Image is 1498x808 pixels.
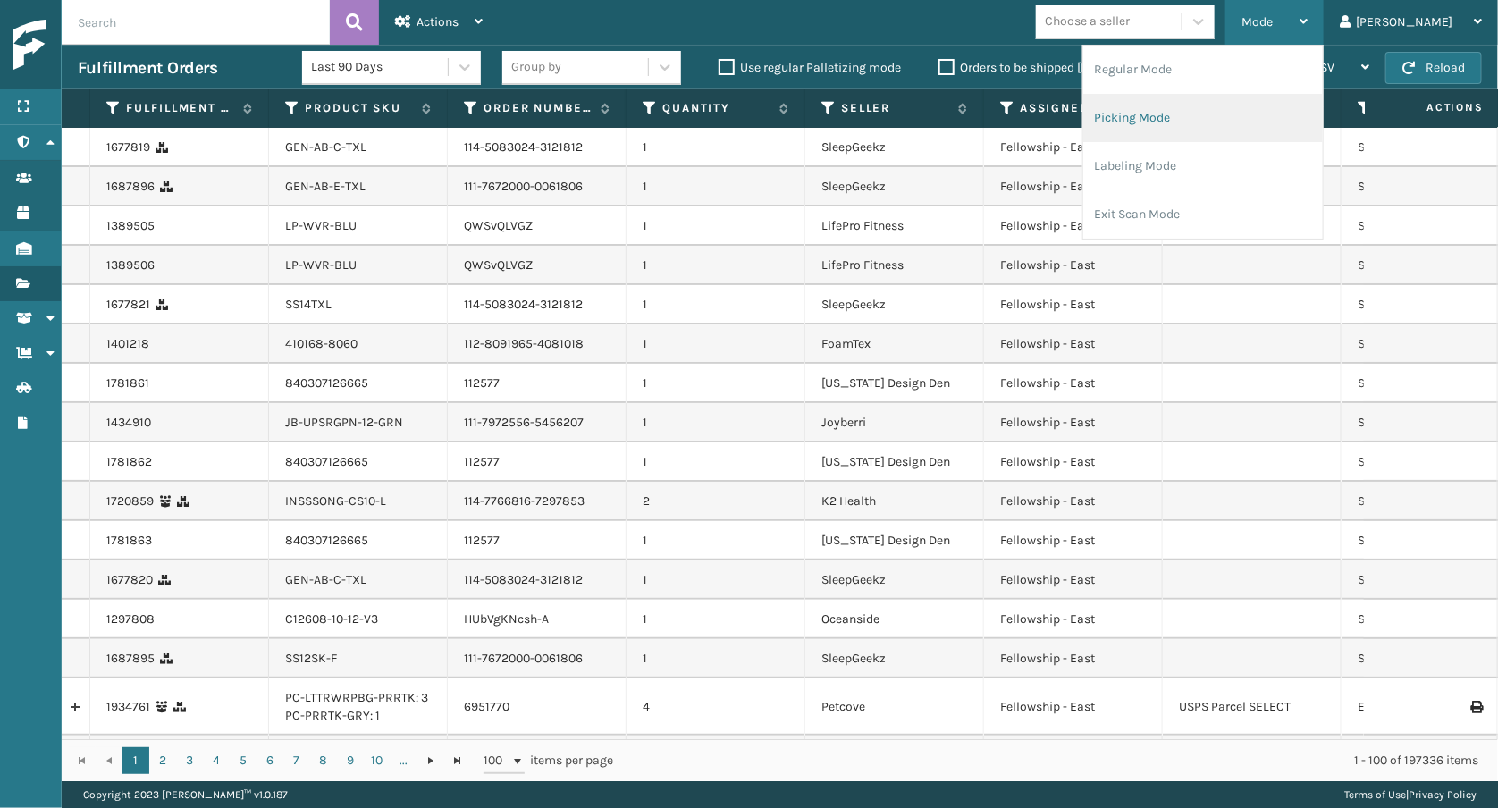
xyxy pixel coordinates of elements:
a: GEN-AB-E-TXL [285,179,366,194]
a: 840307126665 [285,454,368,469]
div: | [1344,781,1477,808]
li: Labeling Mode [1083,142,1323,190]
a: ... [391,747,417,774]
td: USPS Parcel SELECT [1163,678,1342,736]
td: 1 [627,403,805,442]
a: 1677819 [106,139,150,156]
td: 112-8091965-4081018 [448,324,627,364]
div: 1 - 100 of 197336 items [638,752,1478,770]
a: 840307126665 [285,533,368,548]
a: INSSSONG-CS10-L [285,493,386,509]
a: Go to the next page [417,747,444,774]
td: Fellowship - East [984,246,1163,285]
a: 4 [203,747,230,774]
td: 111-7672000-0061806 [448,639,627,678]
a: 1687895 [106,650,155,668]
td: Fellowship - East [984,600,1163,639]
td: 114-5083024-3121812 [448,560,627,600]
a: 10 [364,747,391,774]
a: 1297808 [106,610,155,628]
td: 112577 [448,521,627,560]
a: 1677820 [106,571,153,589]
a: C12608-10-12-V3 [285,611,378,627]
td: [US_STATE] Design Den [805,364,984,403]
td: Fellowship - East [984,521,1163,560]
td: 112577 [448,442,627,482]
i: Print Label [1470,701,1481,713]
a: 1401218 [106,335,149,353]
label: Use regular Palletizing mode [719,60,901,75]
a: 1781862 [106,453,152,471]
a: SS12SK-F [285,651,337,666]
h3: Fulfillment Orders [78,57,217,79]
a: 1934761 [106,698,150,716]
label: Assigned Warehouse [1020,100,1128,116]
td: 1 [627,639,805,678]
a: 7 [283,747,310,774]
td: Fellowship - East [984,442,1163,482]
td: 2 [627,482,805,521]
a: GEN-AB-C-TXL [285,139,366,155]
span: 100 [484,752,510,770]
td: Joyberri [805,403,984,442]
a: LP-WVR-BLU [285,218,357,233]
td: Fellowship - East [984,128,1163,167]
a: PC-PRRTK-GRY: 1 [285,708,380,723]
td: 1 [627,560,805,600]
div: Last 90 Days [311,58,450,77]
a: 1434910 [106,414,151,432]
a: 1389505 [106,217,155,235]
a: 1687896 [106,178,155,196]
span: Go to the next page [424,753,438,768]
a: 1781861 [106,375,149,392]
td: 1 [627,521,805,560]
button: Reload [1385,52,1482,84]
img: logo [13,20,174,71]
td: 111-7972556-5456207 [448,403,627,442]
a: 1677821 [106,296,150,314]
td: 111-7672000-0061806 [448,167,627,206]
label: Fulfillment Order Id [126,100,234,116]
td: [US_STATE] Design Den [805,521,984,560]
span: Mode [1241,14,1273,29]
a: PC-LTTRWRPBG-PRRTK: 3 [285,690,428,705]
td: QWSvQLVGZ [448,206,627,246]
a: 3 [176,747,203,774]
td: Fellowship - East [984,482,1163,521]
td: LifePro Fitness [805,246,984,285]
a: SS14TXL [285,297,332,312]
td: 114-5083024-3121812 [448,128,627,167]
td: 114-7766816-7297853 [448,482,627,521]
a: 840307126665 [285,375,368,391]
td: Fellowship - East [984,736,1163,775]
td: Petcove [805,736,984,775]
a: 2 [149,747,176,774]
label: Product SKU [305,100,413,116]
td: QWSvQLVGZ [448,246,627,285]
div: Group by [511,58,561,77]
td: 4 [627,678,805,736]
a: 1389506 [106,257,155,274]
td: 1 [627,206,805,246]
a: 1720859 [106,492,154,510]
span: Go to the last page [450,753,465,768]
td: 1 [627,364,805,403]
td: Oceanside [805,600,984,639]
div: Choose a seller [1045,13,1130,31]
td: SleepGeekz [805,128,984,167]
td: 1 [627,736,805,775]
td: Fellowship - East [984,403,1163,442]
td: LifePro Fitness [805,206,984,246]
td: 1 [627,600,805,639]
td: 6951770 [448,678,627,736]
td: Fellowship - East [984,639,1163,678]
a: 5 [230,747,257,774]
a: Privacy Policy [1409,788,1477,801]
td: 114-5083024-3121812 [448,285,627,324]
a: 6 [257,747,283,774]
td: SleepGeekz [805,167,984,206]
a: 410168-8060 [285,336,358,351]
td: Fellowship - East [984,364,1163,403]
li: Picking Mode [1083,94,1323,142]
a: GEN-AB-C-TXL [285,572,366,587]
